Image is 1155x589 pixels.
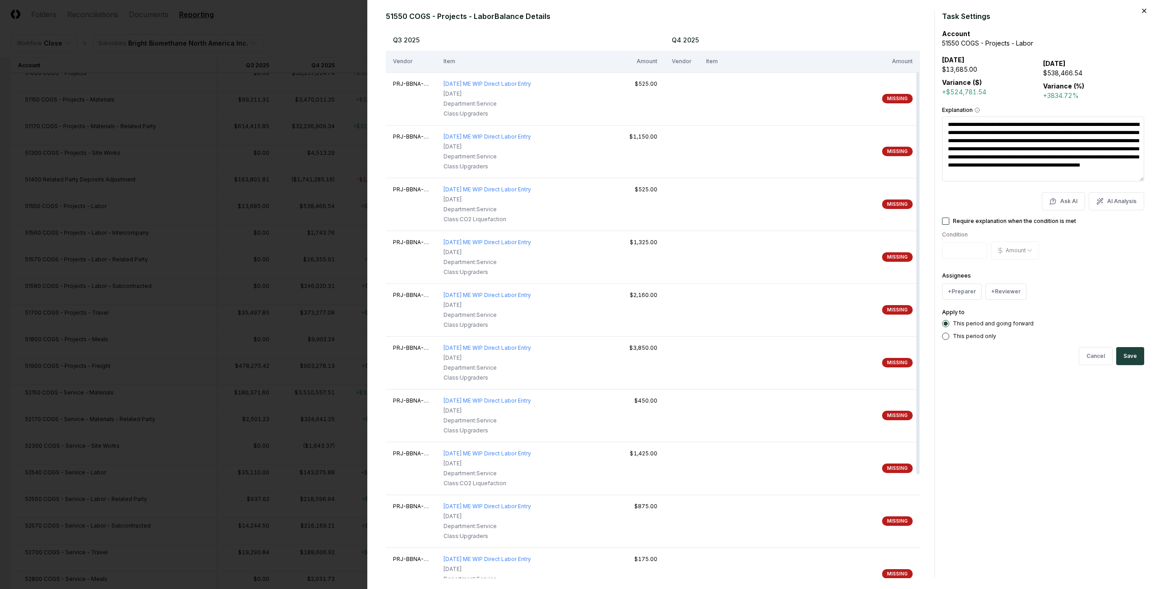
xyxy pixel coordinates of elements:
b: [DATE] [942,56,965,64]
div: MISSING [882,411,913,420]
a: [DATE] ME WIP Direct Labor Entry [444,503,531,510]
th: Vendor [665,51,699,72]
div: PRJ-BBNA-107 Christian Hill [393,238,429,246]
div: PRJ-BBNA-5295 Cow Pleasant, MI [393,502,429,510]
a: [DATE] ME WIP Direct Labor Entry [444,397,531,404]
a: [DATE] ME WIP Direct Labor Entry [444,556,531,562]
h2: 51550 COGS - Projects - Labor Balance Details [386,11,927,22]
div: [DATE] [444,195,531,204]
label: Assignees [942,272,971,279]
th: Item [699,51,885,72]
div: [DATE] [444,90,531,98]
div: Service [444,427,531,435]
div: [DATE] [444,301,531,309]
div: [DATE] [444,248,531,256]
div: PRJ-BBNA-2 Schaendorf Dairy [393,344,429,352]
button: Cancel [1079,347,1113,365]
div: Service [444,311,531,319]
div: $13,685.00 [942,65,1043,74]
button: +Preparer [942,283,982,300]
th: Item [436,51,622,72]
div: $1,325.00 [629,238,657,246]
h2: Task Settings [942,11,1144,22]
div: MISSING [882,199,913,209]
div: [DATE] [444,512,531,520]
b: Variance (%) [1043,82,1084,90]
div: $875.00 [629,502,657,510]
div: PRJ-BBNA-1 Green Meadows [393,80,429,88]
button: AI Analysis [1089,192,1144,210]
div: Service [444,469,531,478]
div: PRJ-BBNA-19 Sevana Brookings [393,291,429,299]
div: PRJ-BBNA-100 Grissan RNG1 KY [393,133,429,141]
div: [DATE] [444,565,531,573]
label: Require explanation when the condition is met [953,218,1076,224]
div: Service [444,268,531,276]
div: Service [444,215,531,223]
label: Explanation [942,107,1144,113]
div: 51550 COGS - Projects - Labor [942,38,1144,48]
a: [DATE] ME WIP Direct Labor Entry [444,133,531,140]
label: Apply to [942,309,965,315]
div: Service [444,205,531,213]
div: $538,466.54 [1043,68,1144,78]
div: PRJ-BBNA-3 Neighborhood Dairy [393,397,429,405]
div: Service [444,364,531,372]
div: Service [444,100,531,108]
div: PRJ-BBNA-5291 Alchemy Milky Way [393,450,429,458]
div: +3834.72% [1043,91,1144,100]
div: [DATE] [444,459,531,468]
div: Service [444,374,531,382]
div: MISSING [882,252,913,262]
div: Service [444,575,531,583]
label: This period and going forward [953,321,1034,326]
div: MISSING [882,358,913,367]
div: $175.00 [629,555,657,563]
th: Q4 2025 [665,29,920,51]
div: [DATE] [444,143,531,151]
div: Service [444,162,531,171]
div: $1,150.00 [629,133,657,141]
button: Save [1116,347,1144,365]
div: Service [444,110,531,118]
th: Q3 2025 [386,29,665,51]
div: MISSING [882,516,913,526]
div: MISSING [882,569,913,579]
a: [DATE] ME WIP Direct Labor Entry [444,292,531,298]
a: [DATE] ME WIP Direct Labor Entry [444,450,531,457]
label: This period only [953,334,996,339]
th: Amount [885,51,920,72]
div: MISSING [882,147,913,156]
a: [DATE] ME WIP Direct Labor Entry [444,344,531,351]
div: PRJ-BBNA-5307 Kalamazoo VDS Farms [393,555,429,563]
div: $525.00 [629,80,657,88]
div: $525.00 [629,186,657,194]
div: [DATE] [444,407,531,415]
div: +$524,781.54 [942,87,1043,97]
th: Amount [622,51,665,72]
div: $1,425.00 [629,450,657,458]
div: $3,850.00 [629,344,657,352]
div: MISSING [882,94,913,103]
div: Service [444,417,531,425]
div: MISSING [882,464,913,473]
button: +Reviewer [985,283,1026,300]
div: Service [444,532,531,540]
div: Service [444,258,531,266]
div: Service [444,479,531,487]
th: Vendor [386,51,436,72]
div: Service [444,153,531,161]
a: [DATE] ME WIP Direct Labor Entry [444,239,531,246]
button: Ask AI [1042,192,1085,210]
div: MISSING [882,305,913,315]
div: $450.00 [629,397,657,405]
b: Account [942,30,970,37]
a: [DATE] ME WIP Direct Labor Entry [444,186,531,193]
div: [DATE] [444,354,531,362]
div: $2,160.00 [629,291,657,299]
b: Variance ($) [942,79,982,86]
button: Explanation [975,107,980,113]
a: [DATE] ME WIP Direct Labor Entry [444,80,531,87]
div: Service [444,321,531,329]
div: PRJ-BBNA-106 Dartmouth CO2 Liquefaction Plant [393,186,429,194]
